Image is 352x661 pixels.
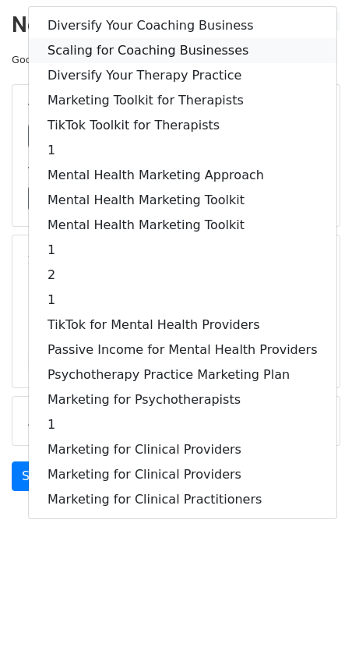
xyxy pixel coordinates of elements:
[12,54,225,65] small: Google Sheet:
[29,338,336,362] a: Passive Income for Mental Health Providers
[29,437,336,462] a: Marketing for Clinical Providers
[29,63,336,88] a: Diversify Your Therapy Practice
[29,113,336,138] a: TikTok Toolkit for Therapists
[29,263,336,288] a: 2
[12,12,340,38] h2: New Campaign
[29,188,336,213] a: Mental Health Marketing Toolkit
[29,288,336,313] a: 1
[12,461,63,491] a: Send
[29,412,336,437] a: 1
[29,138,336,163] a: 1
[29,238,336,263] a: 1
[29,462,336,487] a: Marketing for Clinical Providers
[29,213,336,238] a: Mental Health Marketing Toolkit
[29,387,336,412] a: Marketing for Psychotherapists
[29,163,336,188] a: Mental Health Marketing Approach
[29,487,336,512] a: Marketing for Clinical Practitioners
[29,13,336,38] a: Diversify Your Coaching Business
[29,313,336,338] a: TikTok for Mental Health Providers
[29,362,336,387] a: Psychotherapy Practice Marketing Plan
[29,38,336,63] a: Scaling for Coaching Businesses
[29,88,336,113] a: Marketing Toolkit for Therapists
[274,586,352,661] iframe: Chat Widget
